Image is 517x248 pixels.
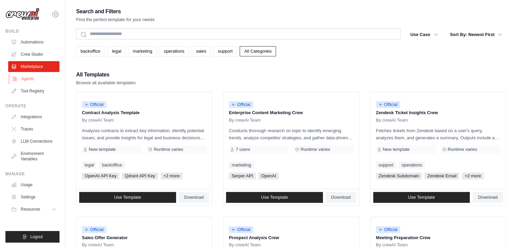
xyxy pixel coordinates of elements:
[472,192,503,203] a: Download
[76,79,136,86] p: Browse all available templates
[82,162,97,169] a: legal
[373,192,470,203] a: Use Template
[376,226,400,233] span: Official
[82,226,106,233] span: Official
[213,46,237,56] a: support
[159,46,189,56] a: operations
[8,124,59,135] a: Traces
[184,195,204,200] span: Download
[76,16,155,23] p: Find the perfect template for your needs
[192,46,211,56] a: sales
[376,242,408,248] span: By crewAI Team
[376,101,400,108] span: Official
[229,162,254,169] a: marketing
[9,73,60,84] a: Agents
[8,204,59,215] button: Resources
[154,147,183,152] span: Runtime varies
[82,127,206,141] p: Analyzes contracts to extract key information, identify potential issues, and provide insights fo...
[161,173,183,179] span: +2 more
[8,86,59,96] a: Tool Registry
[229,226,253,233] span: Official
[229,118,261,123] span: By crewAI Team
[8,111,59,122] a: Integrations
[5,171,59,177] div: Manage
[8,148,59,164] a: Environment Variables
[376,162,396,169] a: support
[82,242,114,248] span: By crewAI Team
[5,231,59,243] button: Logout
[76,7,155,16] h2: Search and Filters
[8,192,59,202] a: Settings
[399,162,425,169] a: operations
[406,29,442,41] button: Use Case
[331,195,351,200] span: Download
[122,173,158,179] span: Qdrant API Key
[448,147,477,152] span: Runtime varies
[8,61,59,72] a: Marketplace
[8,179,59,190] a: Usage
[229,234,353,241] p: Prospect Analysis Crew
[376,173,422,179] span: Zendesk Subdomain
[446,29,506,41] button: Sort By: Newest First
[82,101,106,108] span: Official
[376,109,500,116] p: Zendesk Ticket Insights Crew
[229,242,261,248] span: By crewAI Team
[408,195,435,200] span: Use Template
[229,173,256,179] span: Serper API
[82,118,114,123] span: By crewAI Team
[114,195,141,200] span: Use Template
[21,207,40,212] span: Resources
[179,192,209,203] a: Download
[82,109,206,116] p: Contract Analysis Template
[258,173,279,179] span: OpenAI
[229,109,353,116] p: Enterprise Content Marketing Crew
[107,46,125,56] a: legal
[261,195,288,200] span: Use Template
[478,195,498,200] span: Download
[462,173,484,179] span: +2 more
[300,147,330,152] span: Runtime varies
[76,70,136,79] h2: All Templates
[5,103,59,109] div: Operate
[5,29,59,34] div: Build
[99,162,124,169] a: backoffice
[8,136,59,147] a: LLM Connections
[229,101,253,108] span: Official
[376,118,408,123] span: By crewAI Team
[326,192,356,203] a: Download
[82,234,206,241] p: Sales Offer Generator
[8,37,59,48] a: Automations
[76,46,105,56] a: backoffice
[425,173,459,179] span: Zendesk Email
[229,127,353,141] p: Conducts thorough research on topic to identify emerging trends, analyze competitor strategies, a...
[240,46,276,56] a: All Categories
[383,147,410,152] span: New template
[82,173,119,179] span: OpenAI API Key
[128,46,157,56] a: marketing
[79,192,176,203] a: Use Template
[376,127,500,141] p: Fetches tickets from Zendesk based on a user's query, analyzes them, and generates a summary. Out...
[376,234,500,241] p: Meeting Preparation Crew
[8,49,59,60] a: Crew Studio
[30,234,43,240] span: Logout
[236,147,250,152] span: 7 users
[89,147,116,152] span: New template
[226,192,323,203] a: Use Template
[5,8,39,21] img: Logo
